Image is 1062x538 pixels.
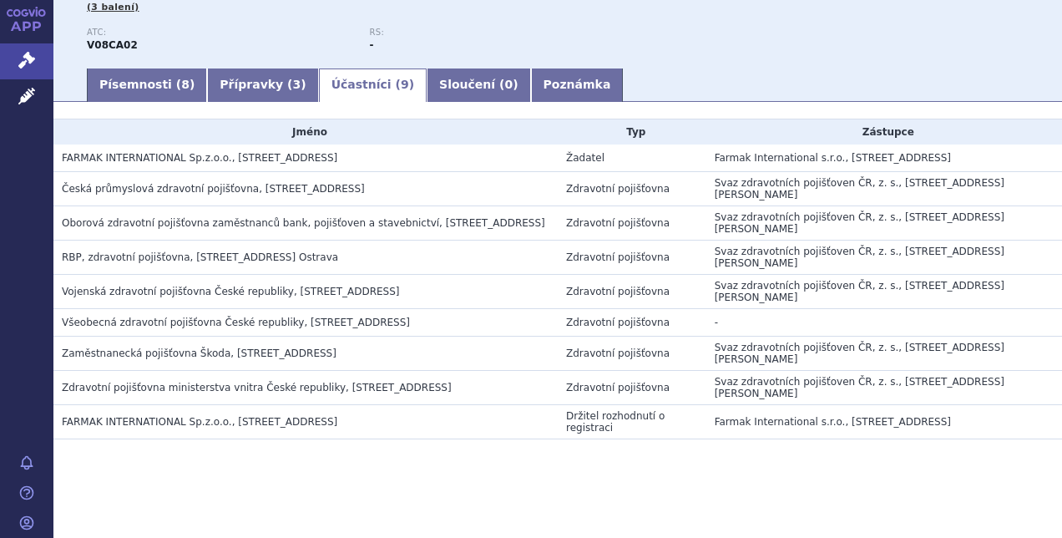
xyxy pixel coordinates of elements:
[566,251,670,263] span: Zdravotní pojišťovna
[53,119,558,145] th: Jméno
[715,416,951,428] span: Farmak International s.r.o., [STREET_ADDRESS]
[566,183,670,195] span: Zdravotní pojišťovna
[62,317,410,328] span: Všeobecná zdravotní pojišťovna České republiky, Orlická 2020/4, Praha 3
[207,69,318,102] a: Přípravky (3)
[62,382,452,393] span: Zdravotní pojišťovna ministerstva vnitra České republiky, Vinohradská 2577/178, Praha 3 - Vinohra...
[566,348,670,359] span: Zdravotní pojišťovna
[62,152,337,164] span: FARMAK INTERNATIONAL Sp.z.o.o., Koszykowa 65, Warszawa, PL
[319,69,427,102] a: Účastníci (9)
[87,28,352,38] p: ATC:
[87,69,207,102] a: Písemnosti (8)
[293,78,301,91] span: 3
[566,152,604,164] span: Žadatel
[87,2,139,13] span: (3 balení)
[566,317,670,328] span: Zdravotní pojišťovna
[531,69,624,102] a: Poznámka
[715,211,1004,235] span: Svaz zdravotních pojišťoven ČR, z. s., [STREET_ADDRESS][PERSON_NAME]
[715,342,1004,365] span: Svaz zdravotních pojišťoven ČR, z. s., [STREET_ADDRESS][PERSON_NAME]
[62,286,400,297] span: Vojenská zdravotní pojišťovna České republiky, Drahobejlova 1404/4, Praha 9
[401,78,409,91] span: 9
[715,280,1004,303] span: Svaz zdravotních pojišťoven ČR, z. s., [STREET_ADDRESS][PERSON_NAME]
[181,78,190,91] span: 8
[566,286,670,297] span: Zdravotní pojišťovna
[62,348,336,359] span: Zaměstnanecká pojišťovna Škoda, Husova 302, Mladá Boleslav
[504,78,513,91] span: 0
[427,69,530,102] a: Sloučení (0)
[715,376,1004,399] span: Svaz zdravotních pojišťoven ČR, z. s., [STREET_ADDRESS][PERSON_NAME]
[62,183,365,195] span: Česká průmyslová zdravotní pojišťovna, Jeremenkova 161/11, Ostrava - Vítkovice
[566,217,670,229] span: Zdravotní pojišťovna
[62,251,338,263] span: RBP, zdravotní pojišťovna, Michálkovická 967/108, Slezská Ostrava
[87,39,138,51] strong: KYSELINA GADOTEROVÁ
[369,28,635,38] p: RS:
[558,119,706,145] th: Typ
[369,39,373,51] strong: -
[715,152,951,164] span: Farmak International s.r.o., [STREET_ADDRESS]
[566,410,665,434] span: Držitel rozhodnutí o registraci
[715,177,1004,200] span: Svaz zdravotních pojišťoven ČR, z. s., [STREET_ADDRESS][PERSON_NAME]
[566,382,670,393] span: Zdravotní pojišťovna
[62,416,337,428] span: FARMAK INTERNATIONAL Sp.z.o.o., Koszykowa 65, Warszawa, PL
[715,246,1004,269] span: Svaz zdravotních pojišťoven ČR, z. s., [STREET_ADDRESS][PERSON_NAME]
[62,217,545,229] span: Oborová zdravotní pojišťovna zaměstnanců bank, pojišťoven a stavebnictví, Roškotova 1225/1, Praha 4
[706,119,1062,145] th: Zástupce
[715,317,718,328] span: -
